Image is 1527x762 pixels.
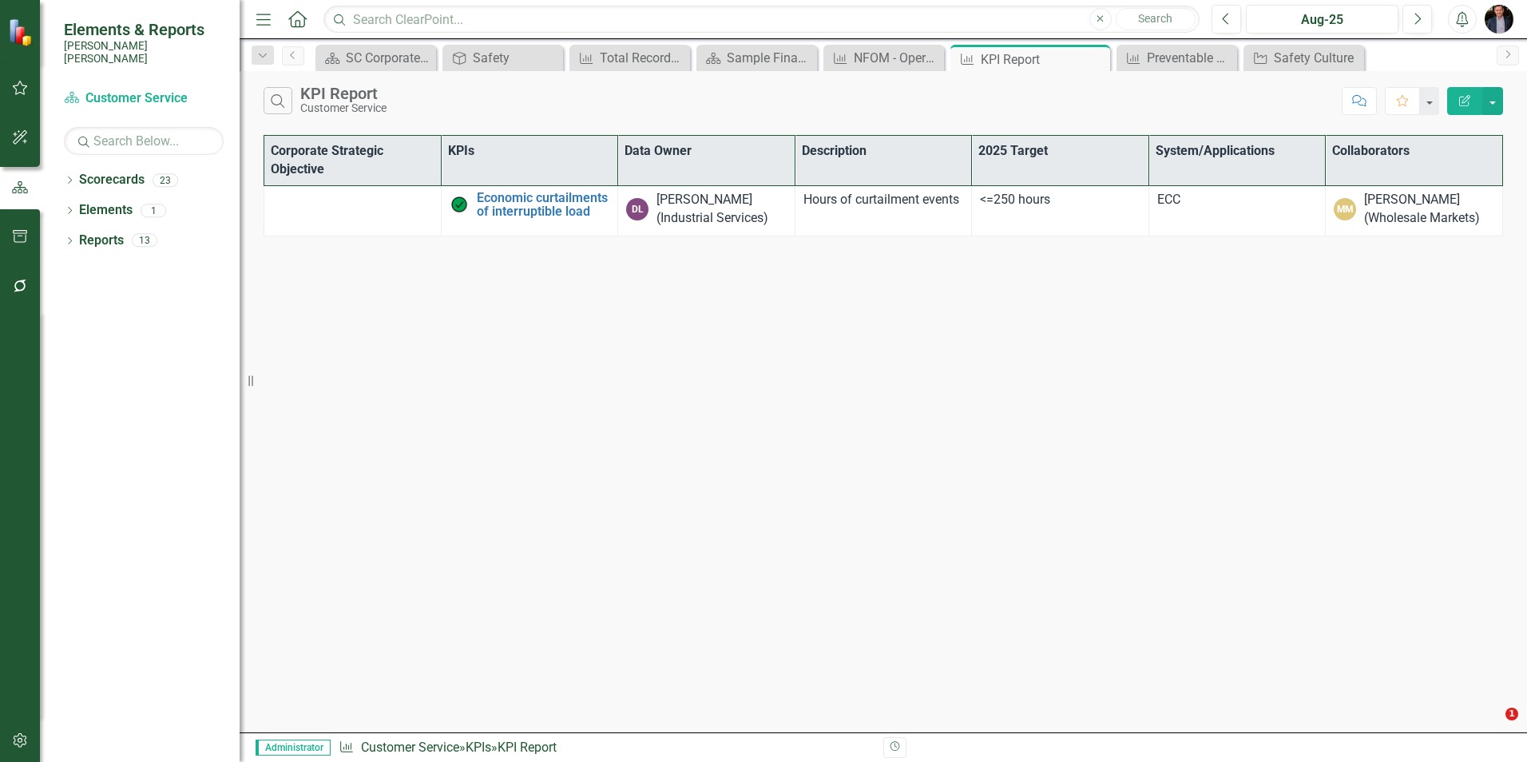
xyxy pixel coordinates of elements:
[141,204,166,217] div: 1
[1138,12,1172,25] span: Search
[618,185,795,236] td: Double-Click to Edit
[361,740,459,755] a: Customer Service
[1147,48,1233,68] div: Preventable Motor Vehicle Accident (PMVA) Rate*
[980,192,1050,207] span: <=250 hours
[79,201,133,220] a: Elements
[1148,185,1326,236] td: Double-Click to Edit
[1247,48,1360,68] a: Safety Culture
[450,195,469,214] img: On Target
[803,191,964,209] p: Hours of curtailment events
[8,18,36,46] img: ClearPoint Strategy
[446,48,559,68] a: Safety
[79,171,145,189] a: Scorecards
[473,48,559,68] div: Safety
[319,48,432,68] a: SC Corporate - Welcome to ClearPoint
[346,48,432,68] div: SC Corporate - Welcome to ClearPoint
[1157,191,1318,209] p: ECC
[1246,5,1398,34] button: Aug-25
[1326,185,1503,236] td: Double-Click to Edit
[441,185,618,236] td: Double-Click to Edit Right Click for Context Menu
[498,740,557,755] div: KPI Report
[972,185,1149,236] td: Double-Click to Edit
[79,232,124,250] a: Reports
[981,50,1106,69] div: KPI Report
[477,191,610,219] a: Economic curtailments of interruptible load
[1120,48,1233,68] a: Preventable Motor Vehicle Accident (PMVA) Rate*
[1364,191,1494,228] div: [PERSON_NAME] (Wholesale Markets)
[700,48,813,68] a: Sample Financials
[64,89,224,108] a: Customer Service
[827,48,940,68] a: NFOM - Operations
[132,234,157,248] div: 13
[466,740,491,755] a: KPIs
[1473,708,1511,746] iframe: Intercom live chat
[300,102,387,114] div: Customer Service
[1274,48,1360,68] div: Safety Culture
[264,185,442,236] td: Double-Click to Edit
[795,185,972,236] td: Double-Click to Edit
[727,48,813,68] div: Sample Financials
[573,48,686,68] a: Total Recordable Incident Rate (TRIR)
[1251,10,1393,30] div: Aug-25
[64,127,224,155] input: Search Below...
[339,739,871,757] div: » »
[1116,8,1196,30] button: Search
[64,39,224,65] small: [PERSON_NAME] [PERSON_NAME]
[854,48,940,68] div: NFOM - Operations
[323,6,1200,34] input: Search ClearPoint...
[64,20,224,39] span: Elements & Reports
[1334,198,1356,220] div: MM
[626,198,648,220] div: DL
[153,173,178,187] div: 23
[600,48,686,68] div: Total Recordable Incident Rate (TRIR)
[1505,708,1518,720] span: 1
[300,85,387,102] div: KPI Report
[656,191,787,228] div: [PERSON_NAME] (Industrial Services)
[256,740,331,756] span: Administrator
[1485,5,1513,34] img: Chris Amodeo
